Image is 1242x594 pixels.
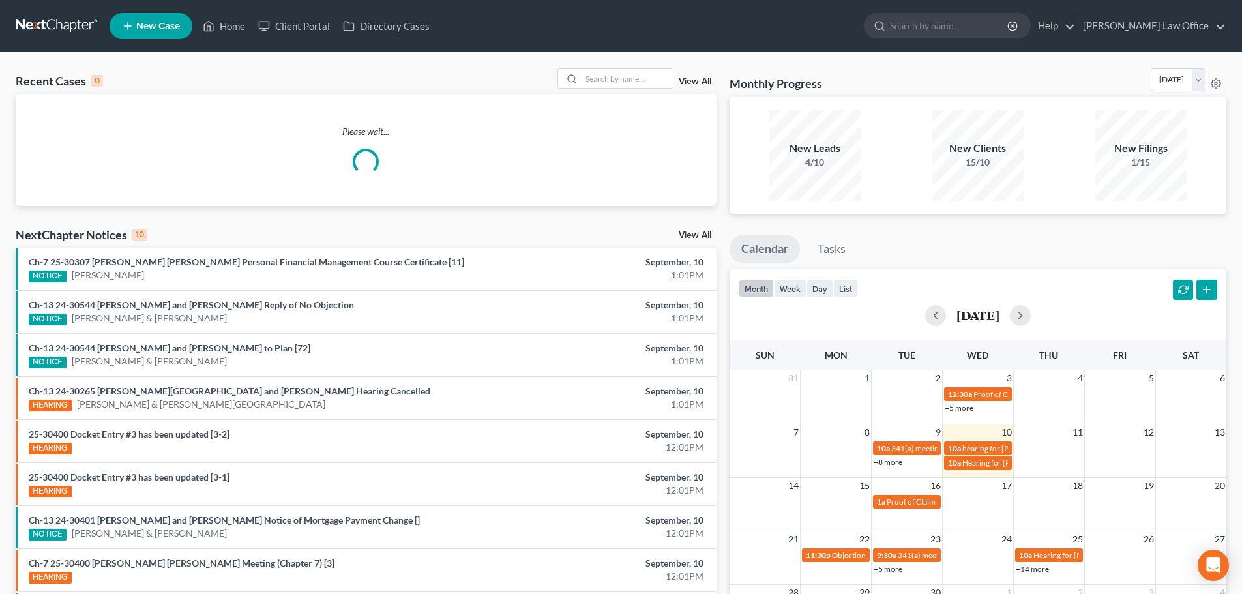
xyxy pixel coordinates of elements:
[858,478,871,494] span: 15
[1213,424,1226,440] span: 13
[874,564,902,574] a: +5 more
[16,227,147,243] div: NextChapter Notices
[774,280,806,297] button: week
[29,271,67,282] div: NOTICE
[1071,531,1084,547] span: 25
[1183,349,1199,361] span: Sat
[16,125,717,138] p: Please wait...
[887,497,1091,507] span: Proof of Claim Deadline - Government for [PERSON_NAME]
[29,471,229,483] a: 25-30400 Docket Entry #3 has been updated [3-1]
[863,424,871,440] span: 8
[890,14,1009,38] input: Search by name...
[1095,156,1187,169] div: 1/15
[252,14,336,38] a: Client Portal
[72,527,227,540] a: [PERSON_NAME] & [PERSON_NAME]
[874,457,902,467] a: +8 more
[1213,531,1226,547] span: 27
[956,308,999,322] h2: [DATE]
[29,572,72,584] div: HEARING
[1016,564,1049,574] a: +14 more
[132,229,147,241] div: 10
[1213,478,1226,494] span: 20
[787,370,800,386] span: 31
[769,156,861,169] div: 4/10
[29,486,72,497] div: HEARING
[787,478,800,494] span: 14
[29,314,67,325] div: NOTICE
[487,342,703,355] div: September, 10
[29,529,67,541] div: NOTICE
[487,557,703,570] div: September, 10
[825,349,848,361] span: Mon
[487,471,703,484] div: September, 10
[487,299,703,312] div: September, 10
[877,497,885,507] span: 1a
[487,385,703,398] div: September, 10
[973,389,1165,399] span: Proof of Claim Deadline - Standard for [PERSON_NAME]
[806,550,831,560] span: 11:30p
[487,441,703,454] div: 12:01PM
[336,14,436,38] a: Directory Cases
[1000,478,1013,494] span: 17
[948,389,972,399] span: 12:30a
[487,484,703,497] div: 12:01PM
[739,280,774,297] button: month
[932,156,1024,169] div: 15/10
[1147,370,1155,386] span: 5
[769,141,861,156] div: New Leads
[91,75,103,87] div: 0
[196,14,252,38] a: Home
[967,349,988,361] span: Wed
[1039,349,1058,361] span: Thu
[756,349,775,361] span: Sun
[863,370,871,386] span: 1
[929,478,942,494] span: 16
[891,443,954,453] span: 341(a) meeting for
[833,280,858,297] button: list
[948,443,961,453] span: 10a
[1076,370,1084,386] span: 4
[1142,478,1155,494] span: 19
[1095,141,1187,156] div: New Filings
[730,76,822,91] h3: Monthly Progress
[72,269,144,282] a: [PERSON_NAME]
[730,235,800,263] a: Calendar
[487,355,703,368] div: 1:01PM
[29,443,72,454] div: HEARING
[487,527,703,540] div: 12:01PM
[1198,550,1229,581] div: Open Intercom Messenger
[16,73,103,89] div: Recent Cases
[1071,478,1084,494] span: 18
[1000,424,1013,440] span: 10
[934,370,942,386] span: 2
[1113,349,1127,361] span: Fri
[1219,370,1226,386] span: 6
[487,312,703,325] div: 1:01PM
[858,531,871,547] span: 22
[29,514,420,526] a: Ch-13 24-30401 [PERSON_NAME] and [PERSON_NAME] Notice of Mortgage Payment Change []
[679,231,711,240] a: View All
[1071,424,1084,440] span: 11
[136,22,180,31] span: New Case
[929,531,942,547] span: 23
[1142,424,1155,440] span: 12
[582,69,673,88] input: Search by name...
[679,77,711,86] a: View All
[1076,14,1226,38] a: [PERSON_NAME] Law Office
[806,280,833,297] button: day
[487,398,703,411] div: 1:01PM
[29,400,72,411] div: HEARING
[948,458,961,468] span: 10a
[792,424,800,440] span: 7
[72,355,227,368] a: [PERSON_NAME] & [PERSON_NAME]
[29,557,334,569] a: Ch-7 25-30400 [PERSON_NAME] [PERSON_NAME] Meeting (Chapter 7) [3]
[29,299,354,310] a: Ch-13 24-30544 [PERSON_NAME] and [PERSON_NAME] Reply of No Objection
[1033,550,1135,560] span: Hearing for [PERSON_NAME]
[487,514,703,527] div: September, 10
[72,312,227,325] a: [PERSON_NAME] & [PERSON_NAME]
[487,428,703,441] div: September, 10
[1005,370,1013,386] span: 3
[898,349,915,361] span: Tue
[787,531,800,547] span: 21
[877,550,896,560] span: 9:30a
